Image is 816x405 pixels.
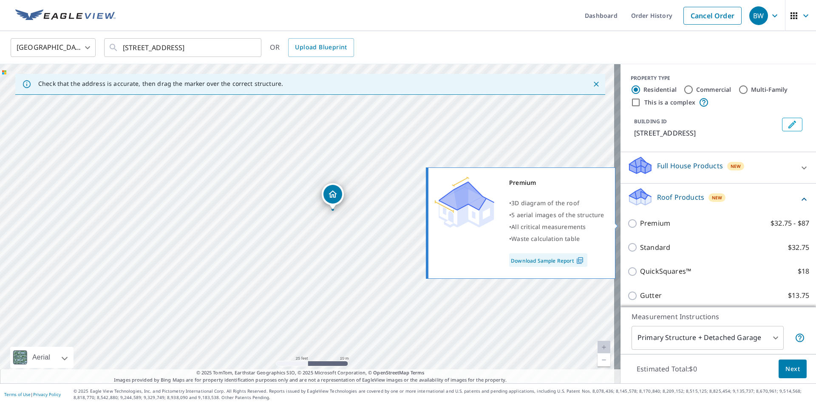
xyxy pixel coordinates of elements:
[779,360,807,379] button: Next
[683,7,742,25] a: Cancel Order
[511,199,579,207] span: 3D diagram of the roof
[511,211,604,219] span: 5 aerial images of the structure
[640,218,670,229] p: Premium
[627,156,809,180] div: Full House ProductsNew
[38,80,283,88] p: Check that the address is accurate, then drag the marker over the correct structure.
[785,364,800,374] span: Next
[657,161,723,171] p: Full House Products
[509,233,604,245] div: •
[632,326,784,350] div: Primary Structure + Detached Garage
[657,192,704,202] p: Roof Products
[788,242,809,253] p: $32.75
[731,163,741,170] span: New
[509,197,604,209] div: •
[11,36,96,59] div: [GEOGRAPHIC_DATA]
[196,369,425,377] span: © 2025 TomTom, Earthstar Geographics SIO, © 2025 Microsoft Corporation, ©
[509,209,604,221] div: •
[644,98,695,107] label: This is a complex
[509,221,604,233] div: •
[643,85,677,94] label: Residential
[798,266,809,277] p: $18
[4,391,31,397] a: Terms of Use
[598,341,610,354] a: Current Level 20, Zoom In Disabled
[640,290,662,301] p: Gutter
[33,391,61,397] a: Privacy Policy
[74,388,812,401] p: © 2025 Eagle View Technologies, Inc. and Pictometry International Corp. All Rights Reserved. Repo...
[751,85,788,94] label: Multi-Family
[4,392,61,397] p: |
[270,38,354,57] div: OR
[288,38,354,57] a: Upload Blueprint
[634,128,779,138] p: [STREET_ADDRESS]
[411,369,425,376] a: Terms
[123,36,244,59] input: Search by address or latitude-longitude
[630,360,704,378] p: Estimated Total: $0
[322,183,344,210] div: Dropped pin, building 1, Residential property, 4101 38th Ave S Minneapolis, MN 55406
[373,369,409,376] a: OpenStreetMap
[749,6,768,25] div: BW
[435,177,494,228] img: Premium
[509,177,604,189] div: Premium
[788,290,809,301] p: $13.75
[631,74,806,82] div: PROPERTY TYPE
[795,333,805,343] span: Your report will include the primary structure and a detached garage if one exists.
[640,266,691,277] p: QuickSquares™
[10,347,74,368] div: Aerial
[634,118,667,125] p: BUILDING ID
[591,79,602,90] button: Close
[771,218,809,229] p: $32.75 - $87
[712,194,722,201] span: New
[511,235,580,243] span: Waste calculation table
[782,118,802,131] button: Edit building 1
[696,85,731,94] label: Commercial
[598,354,610,366] a: Current Level 20, Zoom Out
[574,257,586,264] img: Pdf Icon
[511,223,586,231] span: All critical measurements
[15,9,116,22] img: EV Logo
[295,42,347,53] span: Upload Blueprint
[627,187,809,211] div: Roof ProductsNew
[509,253,587,267] a: Download Sample Report
[640,242,670,253] p: Standard
[30,347,53,368] div: Aerial
[632,312,805,322] p: Measurement Instructions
